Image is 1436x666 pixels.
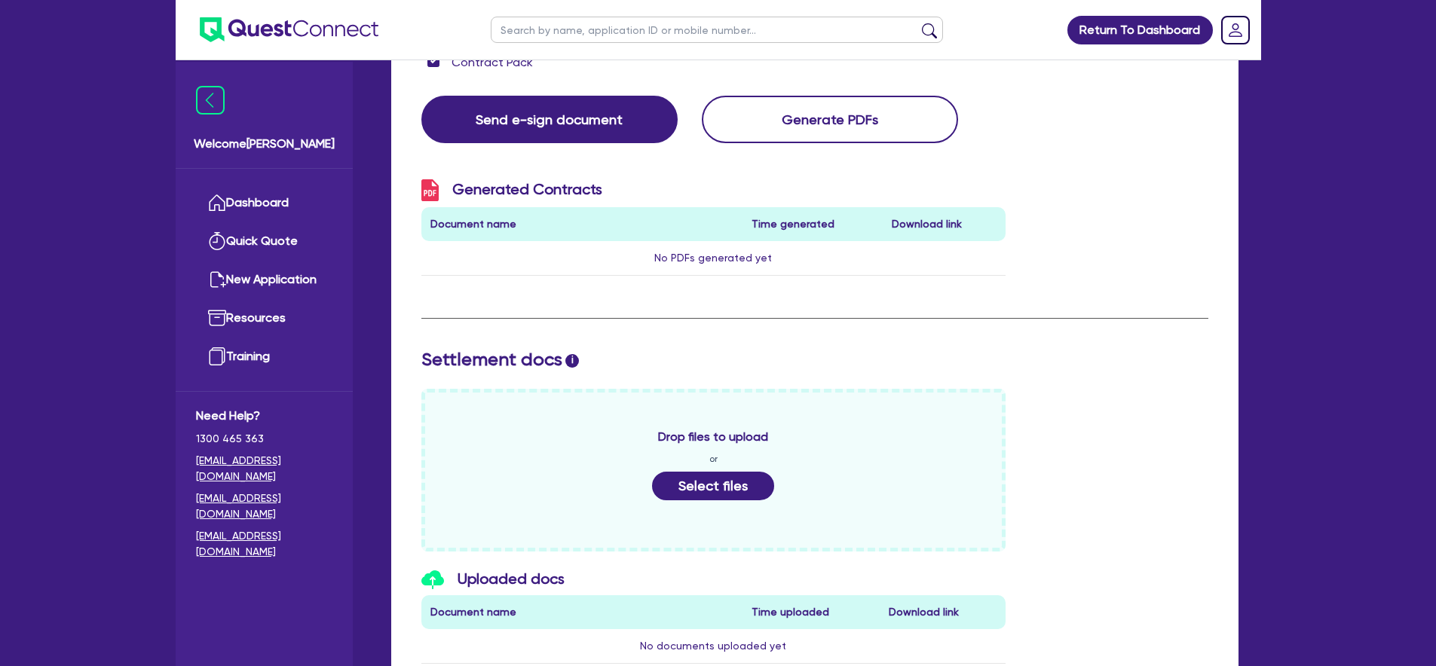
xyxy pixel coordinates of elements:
img: new-application [208,270,226,289]
span: Welcome [PERSON_NAME] [194,135,335,153]
th: Document name [421,595,743,629]
a: New Application [196,261,332,299]
a: Return To Dashboard [1067,16,1213,44]
a: Quick Quote [196,222,332,261]
img: icon-upload [421,570,444,589]
button: Send e-sign document [421,96,678,143]
a: Dropdown toggle [1216,11,1255,50]
img: quick-quote [208,232,226,250]
th: Time generated [742,207,883,241]
img: quest-connect-logo-blue [200,17,378,42]
img: resources [208,309,226,327]
button: Generate PDFs [702,96,958,143]
td: No PDFs generated yet [421,241,1006,276]
a: [EMAIL_ADDRESS][DOMAIN_NAME] [196,453,332,484]
th: Download link [883,207,1006,241]
a: [EMAIL_ADDRESS][DOMAIN_NAME] [196,528,332,560]
img: icon-menu-close [196,86,225,115]
img: training [208,347,226,365]
span: Drop files to upload [658,428,768,446]
th: Download link [880,595,1006,629]
span: 1300 465 363 [196,431,332,447]
h2: Settlement docs [421,349,1208,371]
img: icon-pdf [421,179,439,201]
button: Select files [652,472,774,500]
span: i [565,354,579,368]
th: Time uploaded [742,595,880,629]
a: Dashboard [196,184,332,222]
h3: Generated Contracts [421,179,1006,201]
a: Resources [196,299,332,338]
a: [EMAIL_ADDRESS][DOMAIN_NAME] [196,490,332,522]
h3: Uploaded docs [421,570,1006,590]
th: Document name [421,207,743,241]
label: Contract Pack [452,53,533,72]
span: Need Help? [196,407,332,425]
span: or [709,452,718,466]
input: Search by name, application ID or mobile number... [491,17,943,43]
td: No documents uploaded yet [421,629,1006,664]
a: Training [196,338,332,376]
